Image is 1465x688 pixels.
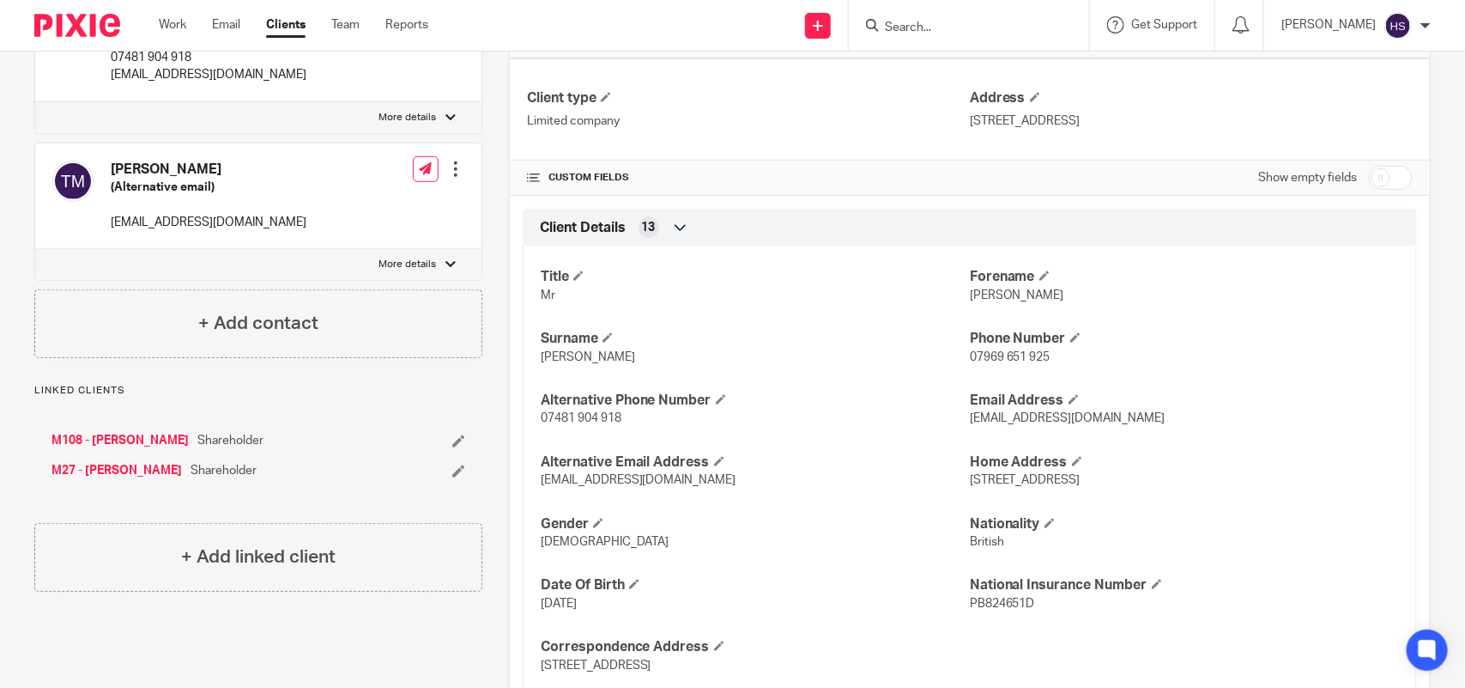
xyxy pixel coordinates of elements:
h4: Phone Number [970,330,1399,348]
a: Email [212,16,240,33]
span: [DATE] [541,598,577,610]
p: [EMAIL_ADDRESS][DOMAIN_NAME] [111,214,306,231]
span: 07481 904 918 [541,412,621,424]
span: Shareholder [191,462,257,479]
h4: [PERSON_NAME] [111,161,306,179]
span: [EMAIL_ADDRESS][DOMAIN_NAME] [970,412,1165,424]
p: 07481 904 918 [111,49,306,66]
span: Shareholder [197,432,263,449]
h4: Alternative Phone Number [541,392,970,410]
h4: Title [541,268,970,286]
span: [STREET_ADDRESS] [970,474,1081,486]
img: Pixie [34,14,120,37]
h5: (Alternative email) [111,179,306,196]
h4: + Add linked client [181,544,336,570]
span: [PERSON_NAME] [541,351,635,363]
p: More details [379,258,437,271]
h4: Surname [541,330,970,348]
label: Show empty fields [1258,169,1357,186]
h4: Correspondence Address [541,638,970,656]
a: M27 - [PERSON_NAME] [51,462,182,479]
a: Team [331,16,360,33]
h4: Nationality [970,515,1399,533]
span: [STREET_ADDRESS] [541,660,651,672]
p: [STREET_ADDRESS] [970,113,1413,130]
span: [DEMOGRAPHIC_DATA] [541,536,669,548]
h4: Email Address [970,392,1399,410]
h4: Client type [527,89,970,107]
span: PB824651D [970,598,1035,610]
h4: Home Address [970,454,1399,472]
a: M108 - [PERSON_NAME] [51,432,189,449]
a: Clients [266,16,306,33]
span: 13 [642,219,656,236]
span: [PERSON_NAME] [970,289,1064,301]
img: svg%3E [52,161,94,202]
span: Get Support [1131,19,1197,31]
p: [EMAIL_ADDRESS][DOMAIN_NAME] [111,66,306,83]
a: Work [159,16,186,33]
h4: National Insurance Number [970,576,1399,594]
span: Client Details [540,219,626,237]
h4: + Add contact [198,310,318,337]
span: [EMAIL_ADDRESS][DOMAIN_NAME] [541,474,736,486]
h4: CUSTOM FIELDS [527,171,970,185]
h4: Gender [541,515,970,533]
span: Mr [541,289,555,301]
a: Reports [385,16,428,33]
h4: Address [970,89,1413,107]
img: svg%3E [1384,12,1412,40]
h4: Alternative Email Address [541,454,970,472]
h4: Forename [970,268,1399,286]
p: [PERSON_NAME] [1281,16,1376,33]
p: Linked clients [34,384,482,398]
span: British [970,536,1004,548]
p: More details [379,111,437,125]
span: 07969 651 925 [970,351,1050,363]
input: Search [883,21,1038,36]
p: Limited company [527,113,970,130]
h4: Date Of Birth [541,576,970,594]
